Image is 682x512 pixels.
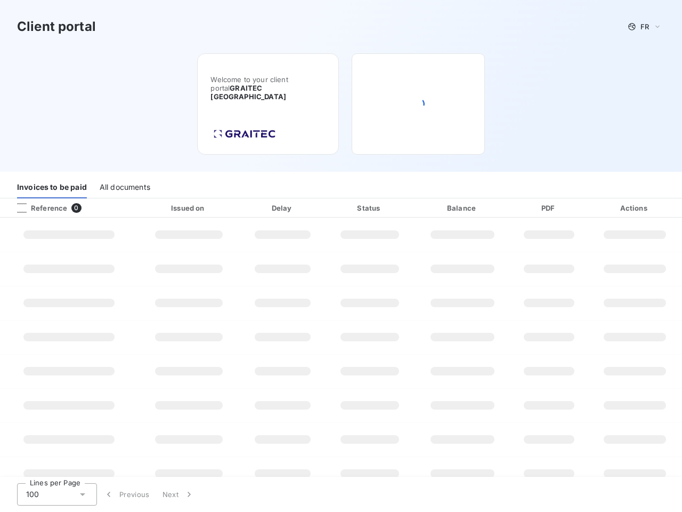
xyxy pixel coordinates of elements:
span: FR [640,22,649,31]
div: Invoices to be paid [17,176,87,198]
button: Next [156,483,201,506]
div: Status [328,203,412,213]
div: Balance [416,203,508,213]
h3: Client portal [17,17,96,36]
div: PDF [513,203,586,213]
div: All documents [100,176,150,198]
span: 100 [26,489,39,500]
span: 0 [71,203,81,213]
span: GRAITEC [GEOGRAPHIC_DATA] [210,84,286,101]
button: Previous [97,483,156,506]
img: Company logo [210,126,279,141]
div: Reference [9,203,67,213]
div: Issued on [140,203,238,213]
div: Delay [242,203,323,213]
span: Welcome to your client portal [210,75,326,101]
div: Actions [589,203,680,213]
